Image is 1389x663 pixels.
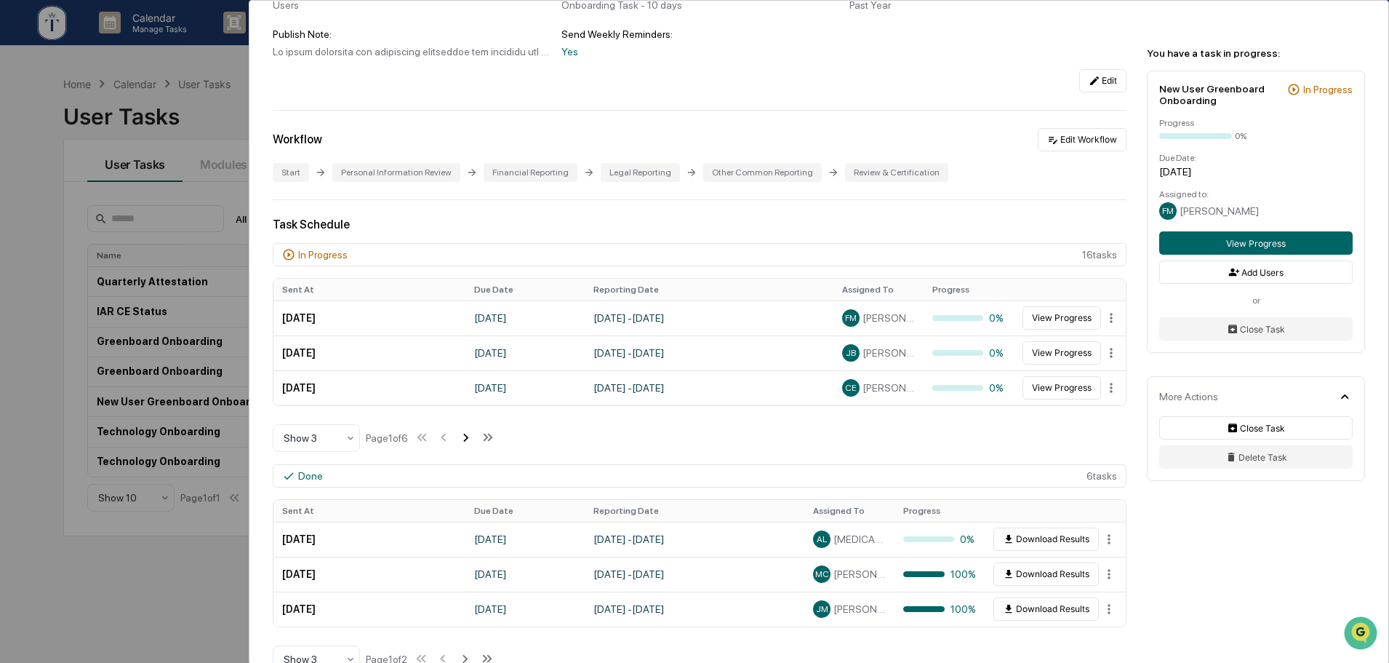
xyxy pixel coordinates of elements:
[273,132,322,146] div: Workflow
[49,111,239,126] div: Start new chat
[1159,261,1353,284] button: Add Users
[247,116,265,133] button: Start new chat
[298,249,348,261] div: In Progress
[465,500,585,522] th: Due Date
[273,243,1126,266] div: 16 task s
[833,568,886,580] span: [PERSON_NAME]
[932,312,1005,324] div: 0%
[465,592,585,627] td: [DATE]
[273,522,465,557] td: [DATE]
[703,163,822,182] div: Other Common Reporting
[1162,206,1174,216] span: FM
[145,322,176,333] span: Pylon
[49,126,184,138] div: We're available if you need us!
[120,258,180,273] span: Attestations
[15,162,97,173] div: Past conversations
[465,370,585,405] td: [DATE]
[817,534,827,544] span: AL
[332,163,460,182] div: Personal Information Review
[1342,615,1382,654] iframe: Open customer support
[833,603,886,615] span: [PERSON_NAME]
[273,336,465,370] td: [DATE]
[273,301,465,336] td: [DATE]
[9,253,100,279] a: 🖐️Preclearance
[465,301,585,336] td: [DATE]
[465,522,585,557] td: [DATE]
[273,464,1126,488] div: 6 task s
[465,557,585,592] td: [DATE]
[894,500,985,522] th: Progress
[845,383,857,393] span: CE
[273,557,465,592] td: [DATE]
[465,279,585,301] th: Due Date
[1180,205,1259,217] span: [PERSON_NAME]
[121,198,126,210] span: •
[862,382,915,394] span: [PERSON_NAME]
[1159,445,1353,469] button: Delete Task
[273,370,465,405] td: [DATE]
[366,432,408,444] div: Page 1 of 6
[100,253,186,279] a: 🗄️Attestations
[1022,341,1101,365] button: View Progress
[1022,306,1101,330] button: View Progress
[1159,416,1353,440] button: Close Task
[585,592,804,627] td: [DATE] - [DATE]
[298,470,323,482] div: Done
[845,313,857,323] span: FM
[273,46,550,57] div: Lo ipsum dolorsita con adipiscing elitseddoe tem incididu utl etdolore, magnaa enima min veni qui...
[1235,131,1246,141] div: 0%
[1079,69,1126,92] button: Edit
[585,336,833,370] td: [DATE] - [DATE]
[1038,128,1126,151] button: Edit Workflow
[273,592,465,627] td: [DATE]
[804,500,894,522] th: Assigned To
[601,163,680,182] div: Legal Reporting
[103,321,176,333] a: Powered byPylon
[585,500,804,522] th: Reporting Date
[273,218,1126,231] div: Task Schedule
[15,31,265,54] p: How can we help?
[903,568,976,580] div: 100%
[15,287,26,299] div: 🔎
[29,286,92,301] span: Data Lookup
[846,348,856,358] span: JB
[273,279,465,301] th: Sent At
[833,533,886,545] span: [MEDICAL_DATA][PERSON_NAME]
[932,347,1005,359] div: 0%
[585,301,833,336] td: [DATE] - [DATE]
[1022,376,1101,400] button: View Progress
[993,528,1099,551] button: Download Results
[15,184,38,207] img: Cameron Burns
[862,347,915,359] span: [PERSON_NAME] [PERSON_NAME]
[561,28,838,40] div: Send Weekly Reminders:
[585,522,804,557] td: [DATE] - [DATE]
[273,163,309,182] div: Start
[815,569,829,579] span: MC
[465,336,585,370] td: [DATE]
[273,500,465,522] th: Sent At
[1147,47,1365,59] div: You have a task in progress:
[225,159,265,176] button: See all
[561,46,838,57] div: Yes
[1159,166,1353,178] div: [DATE]
[862,312,915,324] span: [PERSON_NAME]
[932,382,1005,394] div: 0%
[924,279,1014,301] th: Progress
[129,198,159,210] span: [DATE]
[45,198,118,210] span: [PERSON_NAME]
[903,533,976,545] div: 0%
[484,163,577,182] div: Financial Reporting
[585,279,833,301] th: Reporting Date
[273,28,550,40] div: Publish Note:
[993,598,1099,621] button: Download Results
[1159,189,1353,199] div: Assigned to:
[585,557,804,592] td: [DATE] - [DATE]
[816,604,828,614] span: JM
[1159,231,1353,255] button: View Progress
[29,199,41,210] img: 1746055101610-c473b297-6a78-478c-a979-82029cc54cd1
[1159,118,1353,128] div: Progress
[1159,153,1353,163] div: Due Date:
[15,260,26,271] div: 🖐️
